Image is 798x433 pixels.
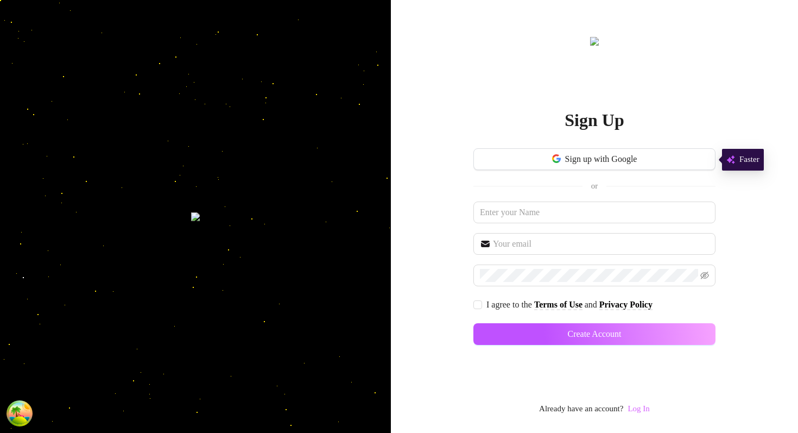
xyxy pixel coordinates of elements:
button: Create Account [473,323,715,345]
input: Enter your Name [473,202,715,223]
strong: Privacy Policy [599,300,653,309]
a: Privacy Policy [599,300,653,310]
span: or [591,181,598,190]
span: Sign up with Google [565,154,637,164]
span: eye-invisible [700,271,709,280]
img: signup-background.svg [191,212,200,221]
span: Faster [739,153,759,166]
h2: Sign Up [565,109,624,131]
a: Terms of Use [534,300,582,310]
button: Sign up with Google [473,148,715,170]
a: Log In [628,403,649,416]
a: Log In [628,404,649,413]
button: Open Tanstack query devtools [9,403,30,424]
img: svg%3e [726,153,735,166]
span: Create Account [567,329,621,339]
span: I agree to the [486,300,534,309]
span: and [585,300,599,309]
strong: Terms of Use [534,300,582,309]
img: logo.svg [590,37,599,46]
span: Already have an account? [539,403,623,416]
input: Your email [493,237,709,250]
